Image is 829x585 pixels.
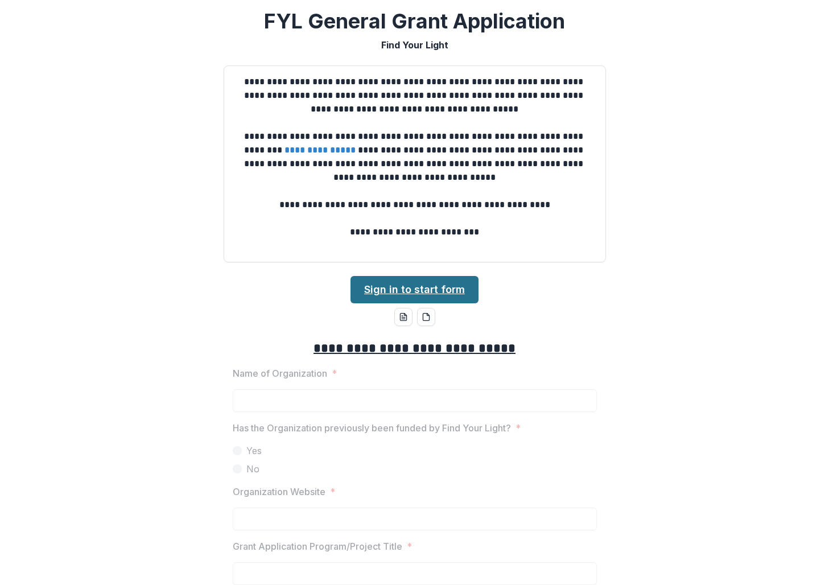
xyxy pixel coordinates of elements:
[233,485,325,499] p: Organization Website
[394,308,413,326] button: word-download
[246,462,259,476] span: No
[233,366,327,380] p: Name of Organization
[264,9,565,34] h2: FYL General Grant Application
[233,421,511,435] p: Has the Organization previously been funded by Find Your Light?
[350,276,479,303] a: Sign in to start form
[233,539,402,553] p: Grant Application Program/Project Title
[417,308,435,326] button: pdf-download
[381,38,448,52] p: Find Your Light
[246,444,262,458] span: Yes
